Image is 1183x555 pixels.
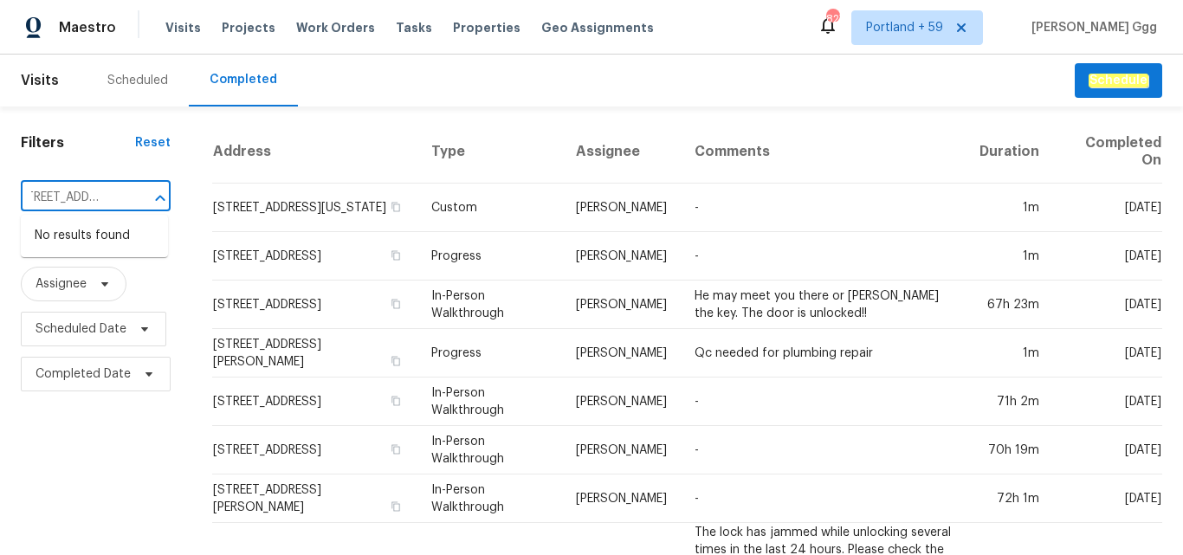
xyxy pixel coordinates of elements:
button: Schedule [1075,63,1162,99]
th: Assignee [562,120,681,184]
td: [DATE] [1053,281,1162,329]
button: Copy Address [388,393,404,409]
td: In-Person Walkthrough [417,426,562,474]
td: In-Person Walkthrough [417,378,562,426]
td: [PERSON_NAME] [562,281,681,329]
td: In-Person Walkthrough [417,474,562,523]
th: Duration [966,120,1053,184]
td: [STREET_ADDRESS][PERSON_NAME] [212,329,417,378]
td: 67h 23m [966,281,1053,329]
span: Visits [165,19,201,36]
div: 827 [826,10,838,28]
td: - [681,232,966,281]
span: Completed Date [36,365,131,383]
td: Custom [417,184,562,232]
td: [DATE] [1053,426,1162,474]
td: Progress [417,329,562,378]
td: [PERSON_NAME] [562,474,681,523]
th: Type [417,120,562,184]
td: [STREET_ADDRESS] [212,281,417,329]
td: [DATE] [1053,184,1162,232]
td: [DATE] [1053,378,1162,426]
span: Tasks [396,22,432,34]
td: [STREET_ADDRESS][PERSON_NAME] [212,474,417,523]
td: [PERSON_NAME] [562,184,681,232]
button: Copy Address [388,353,404,369]
td: [PERSON_NAME] [562,329,681,378]
span: Work Orders [296,19,375,36]
td: In-Person Walkthrough [417,281,562,329]
td: [DATE] [1053,232,1162,281]
em: Schedule [1089,74,1148,87]
td: [DATE] [1053,329,1162,378]
td: Qc needed for plumbing repair [681,329,966,378]
button: Copy Address [388,296,404,312]
td: [STREET_ADDRESS] [212,426,417,474]
th: Completed On [1053,120,1162,184]
span: Maestro [59,19,116,36]
td: 1m [966,184,1053,232]
th: Address [212,120,417,184]
span: [PERSON_NAME] Ggg [1025,19,1157,36]
span: Projects [222,19,275,36]
td: 71h 2m [966,378,1053,426]
button: Copy Address [388,199,404,215]
span: Portland + 59 [866,19,943,36]
td: [PERSON_NAME] [562,426,681,474]
span: Visits [21,61,59,100]
td: [STREET_ADDRESS] [212,378,417,426]
td: He may meet you there or [PERSON_NAME] the key. The door is unlocked!! [681,281,966,329]
td: [PERSON_NAME] [562,378,681,426]
td: 70h 19m [966,426,1053,474]
td: 1m [966,232,1053,281]
div: Scheduled [107,72,168,89]
span: Properties [453,19,520,36]
td: - [681,184,966,232]
button: Copy Address [388,248,404,263]
div: No results found [21,215,168,257]
td: [PERSON_NAME] [562,232,681,281]
th: Comments [681,120,966,184]
td: [DATE] [1053,474,1162,523]
div: Completed [210,71,277,88]
input: Search for an address... [21,184,122,211]
td: [STREET_ADDRESS] [212,232,417,281]
td: - [681,426,966,474]
span: Scheduled Date [36,320,126,338]
h1: Filters [21,134,135,152]
td: [STREET_ADDRESS][US_STATE] [212,184,417,232]
td: - [681,474,966,523]
button: Copy Address [388,499,404,514]
td: 1m [966,329,1053,378]
button: Close [148,186,172,210]
div: Reset [135,134,171,152]
button: Copy Address [388,442,404,457]
td: - [681,378,966,426]
td: Progress [417,232,562,281]
span: Assignee [36,275,87,293]
span: Geo Assignments [541,19,654,36]
td: 72h 1m [966,474,1053,523]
